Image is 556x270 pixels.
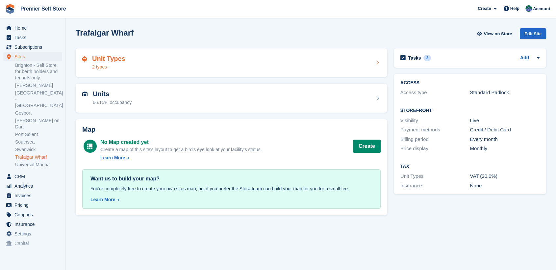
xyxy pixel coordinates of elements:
div: Learn More [90,196,115,203]
h2: Unit Types [92,55,125,63]
h2: ACCESS [400,80,540,86]
a: menu [3,42,62,52]
a: Southsea [15,139,62,145]
div: VAT (20.0%) [470,173,540,180]
h2: Tax [400,164,540,169]
div: 2 [423,55,431,61]
a: menu [3,191,62,200]
a: Learn More [100,154,262,161]
span: Home [14,23,54,33]
a: Unit Types 2 types [76,48,387,77]
div: Every month [470,136,540,143]
span: Invoices [14,191,54,200]
a: [PERSON_NAME] on Dart [15,118,62,130]
a: Trafalgar Wharf [15,154,62,160]
img: stora-icon-8386f47178a22dfd0bd8f6a31ec36ba5ce8667c1dd55bd0f319d3a0aa187defe.svg [5,4,15,14]
div: Standard Padlock [470,89,540,96]
a: menu [3,220,62,229]
div: Access type [400,89,470,96]
a: menu [3,229,62,238]
h2: Tasks [408,55,421,61]
a: menu [3,181,62,191]
a: menu [3,210,62,219]
div: Billing period [400,136,470,143]
span: Sites [14,52,54,61]
a: Gosport [15,110,62,116]
span: Help [510,5,519,12]
a: Brighton - Self Store for berth holders and tenants only. [15,62,62,81]
span: Settings [14,229,54,238]
div: Live [470,117,540,124]
span: Capital [14,239,54,248]
a: Add [520,54,529,62]
span: Account [533,6,550,12]
div: Unit Types [400,173,470,180]
div: No Map created yet [100,138,262,146]
a: Premier Self Store [18,3,69,14]
h2: Storefront [400,108,540,113]
a: Learn More [90,196,372,203]
div: Edit Site [520,28,546,39]
img: unit-icn-7be61d7bf1b0ce9d3e12c5938cc71ed9869f7b940bace4675aadf7bd6d80202e.svg [82,92,88,96]
h2: Trafalgar Wharf [76,28,134,37]
div: Learn More [100,154,125,161]
a: View on Store [476,28,515,39]
img: map-icn-white-8b231986280072e83805622d3debb4903e2986e43859118e7b4002611c8ef794.svg [87,144,92,149]
div: Payment methods [400,126,470,134]
span: Insurance [14,220,54,229]
div: 2 types [92,64,125,70]
a: menu [3,23,62,33]
a: menu [3,52,62,61]
button: Create [353,140,381,153]
span: Tasks [14,33,54,42]
span: View on Store [484,31,512,37]
span: Pricing [14,201,54,210]
div: Credit / Debit Card [470,126,540,134]
span: Subscriptions [14,42,54,52]
span: Analytics [14,181,54,191]
a: [GEOGRAPHIC_DATA] - [GEOGRAPHIC_DATA] [15,90,62,109]
span: Storefront [6,254,65,260]
a: menu [3,201,62,210]
span: CRM [14,172,54,181]
div: You're completely free to create your own sites map, but if you prefer the Stora team can build y... [90,185,372,192]
img: unit-type-icn-2b2737a686de81e16bb02015468b77c625bbabd49415b5ef34ead5e3b44a266d.svg [82,56,87,62]
div: 66.15% occupancy [93,99,132,106]
div: Visibility [400,117,470,124]
div: Insurance [400,182,470,190]
a: menu [3,33,62,42]
h2: Map [82,126,381,133]
div: Price display [400,145,470,152]
h2: Units [93,90,132,98]
span: Create [478,5,491,12]
div: Monthly [470,145,540,152]
div: None [470,182,540,190]
span: Coupons [14,210,54,219]
div: Want us to build your map? [90,175,372,183]
a: menu [3,239,62,248]
a: [PERSON_NAME] [15,82,62,89]
a: Units 66.15% occupancy [76,84,387,113]
a: Port Solent [15,131,62,138]
a: Edit Site [520,28,546,42]
img: Jo Granger [525,5,532,12]
a: menu [3,172,62,181]
div: Create a map of this site's layout to get a bird's eye look at your facility's status. [100,146,262,153]
a: Swanwick [15,147,62,153]
a: Universal Marina [15,162,62,168]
